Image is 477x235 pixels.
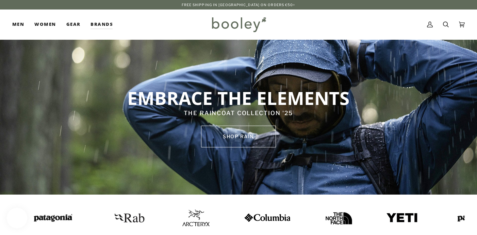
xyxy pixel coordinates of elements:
a: Gear [61,10,86,39]
p: THE RAINCOAT COLLECTION '25 [99,109,377,118]
span: Women [34,21,56,28]
a: Women [29,10,61,39]
a: SHOP rain [201,126,276,147]
p: EMBRACE THE ELEMENTS [99,87,377,109]
span: Brands [91,21,113,28]
a: Men [12,10,29,39]
a: Brands [85,10,118,39]
span: Men [12,21,24,28]
p: Free Shipping in [GEOGRAPHIC_DATA] on Orders €50+ [182,2,296,7]
img: Booley [209,15,268,34]
span: Gear [66,21,81,28]
iframe: Button to open loyalty program pop-up [7,208,27,228]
